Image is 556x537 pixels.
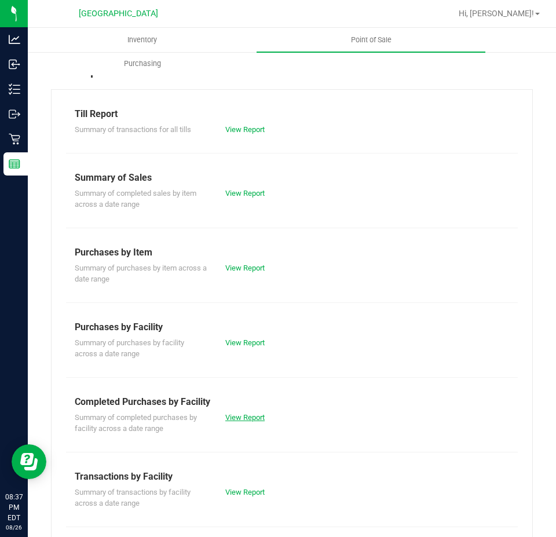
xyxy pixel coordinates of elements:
[79,9,158,19] span: [GEOGRAPHIC_DATA]
[75,171,509,185] div: Summary of Sales
[9,133,20,145] inline-svg: Retail
[75,107,509,121] div: Till Report
[225,338,265,347] a: View Report
[108,59,177,69] span: Purchasing
[5,492,23,523] p: 08:37 PM EDT
[225,488,265,496] a: View Report
[225,264,265,272] a: View Report
[12,444,46,479] iframe: Resource center
[51,63,533,89] div: POS Reports
[225,413,265,422] a: View Report
[112,35,173,45] span: Inventory
[28,52,257,76] a: Purchasing
[75,264,207,284] span: Summary of purchases by item across a date range
[225,125,265,134] a: View Report
[9,34,20,45] inline-svg: Analytics
[28,28,257,52] a: Inventory
[9,108,20,120] inline-svg: Outbound
[9,59,20,70] inline-svg: Inbound
[75,320,509,334] div: Purchases by Facility
[75,413,197,433] span: Summary of completed purchases by facility across a date range
[75,338,184,359] span: Summary of purchases by facility across a date range
[75,395,509,409] div: Completed Purchases by Facility
[75,125,191,134] span: Summary of transactions for all tills
[9,158,20,170] inline-svg: Reports
[257,28,485,52] a: Point of Sale
[225,189,265,198] a: View Report
[75,488,191,508] span: Summary of transactions by facility across a date range
[75,246,509,260] div: Purchases by Item
[75,470,509,484] div: Transactions by Facility
[335,35,407,45] span: Point of Sale
[9,83,20,95] inline-svg: Inventory
[459,9,534,18] span: Hi, [PERSON_NAME]!
[5,523,23,532] p: 08/26
[75,189,196,209] span: Summary of completed sales by item across a date range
